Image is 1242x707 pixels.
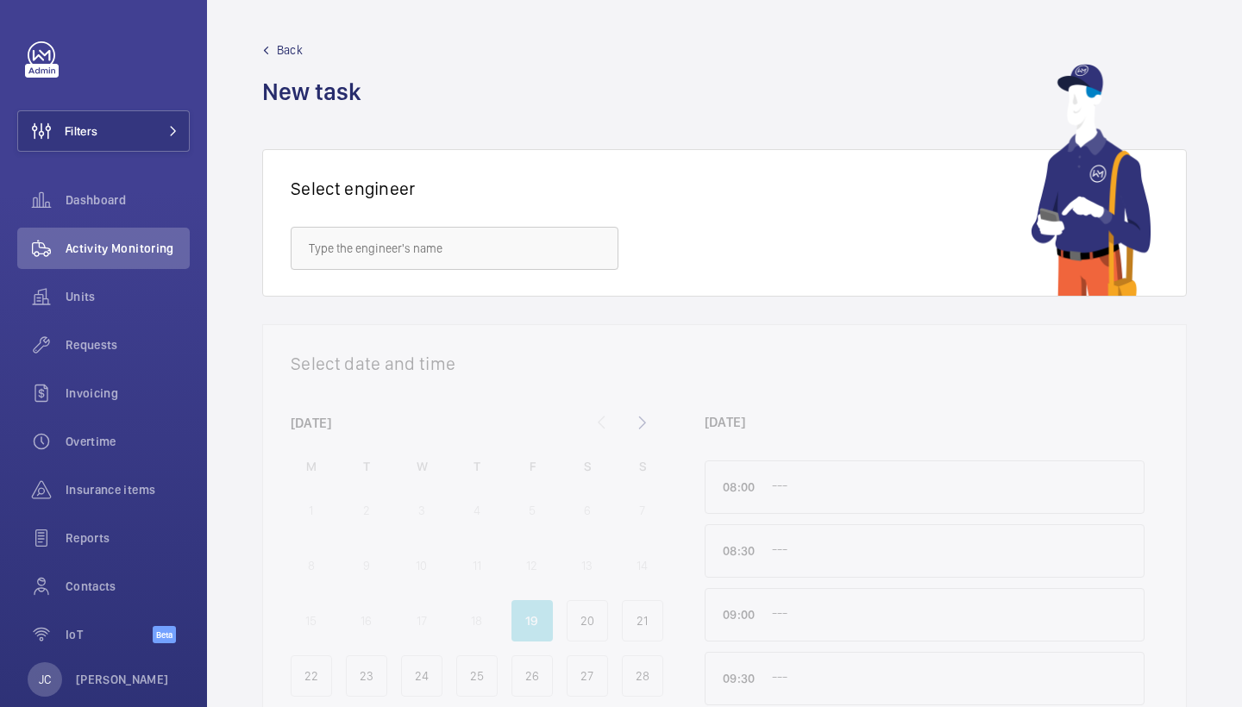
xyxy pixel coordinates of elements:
span: Reports [66,529,190,547]
p: JC [39,671,51,688]
h1: Select engineer [291,178,416,199]
button: Filters [17,110,190,152]
span: IoT [66,626,153,643]
span: Overtime [66,433,190,450]
span: Units [66,288,190,305]
span: Back [277,41,303,59]
span: Filters [65,122,97,140]
p: [PERSON_NAME] [76,671,169,688]
input: Type the engineer's name [291,227,618,270]
span: Dashboard [66,191,190,209]
span: Contacts [66,578,190,595]
img: mechanic using app [1031,64,1151,296]
span: Requests [66,336,190,353]
h1: New task [262,76,372,108]
span: Activity Monitoring [66,240,190,257]
span: Insurance items [66,481,190,498]
span: Invoicing [66,385,190,402]
span: Beta [153,626,176,643]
